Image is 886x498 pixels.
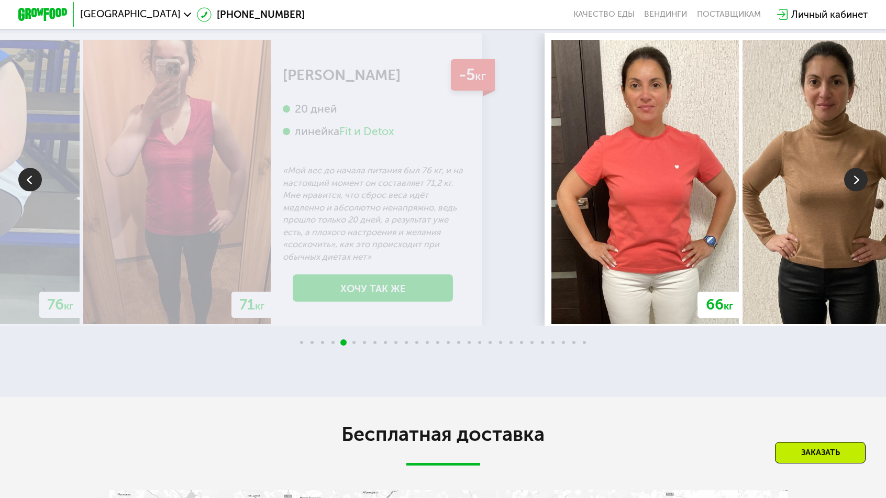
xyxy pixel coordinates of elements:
[573,9,635,19] a: Качество еды
[697,9,761,19] div: поставщикам
[451,59,495,91] div: -5
[80,9,181,19] span: [GEOGRAPHIC_DATA]
[339,124,394,138] div: Fit и Detox
[255,300,264,312] span: кг
[791,7,868,22] div: Личный кабинет
[283,102,463,116] div: 20 дней
[283,164,463,263] p: «Мой вес до начала питания был 76 кг, и на настоящий момент он составляет 71,2 кг. Мне нравится, ...
[39,292,82,318] div: 76
[293,274,453,302] a: Хочу так же
[844,168,868,191] img: Slide right
[18,168,42,191] img: Slide left
[644,9,687,19] a: Вендинги
[283,69,463,81] div: [PERSON_NAME]
[64,300,73,312] span: кг
[283,124,463,138] div: линейка
[475,69,486,83] span: кг
[231,292,273,318] div: 71
[197,7,305,22] a: [PHONE_NUMBER]
[775,442,866,463] div: Заказать
[697,292,741,318] div: 66
[724,300,733,312] span: кг
[98,422,788,447] h2: Бесплатная доставка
